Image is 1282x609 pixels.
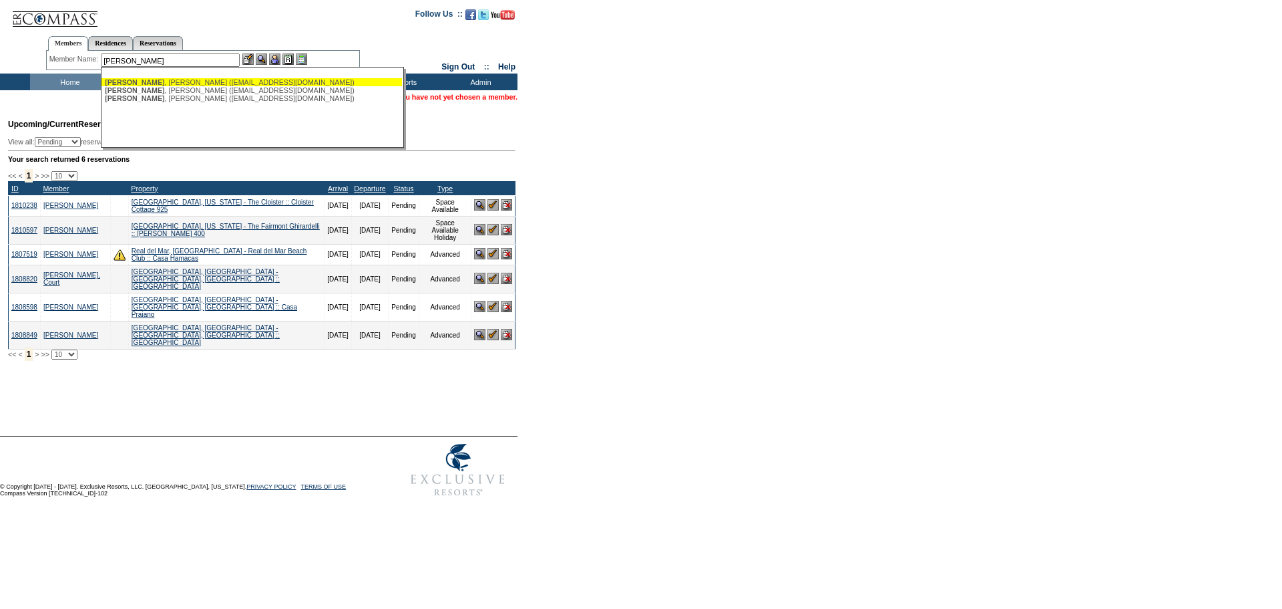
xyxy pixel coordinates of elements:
a: Sign Out [441,62,475,72]
td: Space Available Holiday [419,216,471,244]
td: Pending [389,244,419,265]
img: View Reservation [474,248,485,259]
a: Property [131,185,158,193]
img: Cancel Reservation [501,301,512,312]
td: [DATE] [325,293,351,321]
td: Pending [389,321,419,349]
a: [GEOGRAPHIC_DATA], [GEOGRAPHIC_DATA] - [GEOGRAPHIC_DATA], [GEOGRAPHIC_DATA] :: Casa Praiano [132,296,297,318]
a: Reservations [133,36,183,50]
a: Member [43,185,69,193]
div: View all: reservations owned by: [8,137,339,147]
img: There are insufficient days and/or tokens to cover this reservation [114,249,126,261]
span: You have not yet chosen a member. [397,93,517,101]
td: Pending [389,265,419,293]
a: [PERSON_NAME] [43,303,98,311]
img: Confirm Reservation [487,273,499,284]
span: < [18,350,22,358]
span: Reservations [8,120,129,129]
img: Reservations [282,53,294,65]
a: 1810238 [11,202,37,209]
a: Members [48,36,89,51]
a: [PERSON_NAME] [43,251,98,258]
td: [DATE] [325,216,351,244]
img: Subscribe to our YouTube Channel [491,10,515,20]
td: [DATE] [325,244,351,265]
img: Cancel Reservation [501,273,512,284]
img: Exclusive Resorts [398,437,517,503]
img: Cancel Reservation [501,248,512,259]
a: 1810597 [11,227,37,234]
img: View [256,53,267,65]
td: [DATE] [351,195,388,216]
div: Member Name: [49,53,101,65]
a: Residences [88,36,133,50]
img: View Reservation [474,199,485,211]
td: [DATE] [351,265,388,293]
td: [DATE] [351,321,388,349]
td: Follow Us :: [415,8,463,24]
a: [GEOGRAPHIC_DATA], [US_STATE] - The Fairmont Ghirardelli :: [PERSON_NAME] 400 [132,223,320,237]
td: Advanced [419,265,471,293]
td: [DATE] [325,265,351,293]
td: [DATE] [351,244,388,265]
a: Follow us on Twitter [478,13,489,21]
a: Help [498,62,515,72]
img: Confirm Reservation [487,199,499,211]
span: [PERSON_NAME] [105,94,164,102]
span: [PERSON_NAME] [105,78,164,86]
img: b_edit.gif [242,53,254,65]
span: > [35,172,39,180]
img: Follow us on Twitter [478,9,489,20]
span: Upcoming/Current [8,120,78,129]
div: , [PERSON_NAME] ([EMAIL_ADDRESS][DOMAIN_NAME]) [105,94,399,102]
img: View Reservation [474,224,485,235]
a: [PERSON_NAME] [43,202,98,209]
td: [DATE] [351,216,388,244]
td: [DATE] [325,321,351,349]
td: Space Available [419,195,471,216]
td: Pending [389,195,419,216]
span: >> [41,172,49,180]
span: << [8,172,16,180]
a: Departure [354,185,385,193]
a: [GEOGRAPHIC_DATA], [GEOGRAPHIC_DATA] - [GEOGRAPHIC_DATA], [GEOGRAPHIC_DATA] :: [GEOGRAPHIC_DATA] [132,268,280,290]
span: < [18,172,22,180]
img: Confirm Reservation [487,248,499,259]
a: Real del Mar, [GEOGRAPHIC_DATA] - Real del Mar Beach Club :: Casa Hamacas [132,247,307,262]
span: 1 [25,169,33,182]
img: Impersonate [269,53,280,65]
a: ID [11,185,19,193]
a: [PERSON_NAME], Court [43,271,100,286]
td: Pending [389,216,419,244]
a: [PERSON_NAME] [43,332,98,339]
img: View Reservation [474,329,485,340]
a: [GEOGRAPHIC_DATA], [GEOGRAPHIC_DATA] - [GEOGRAPHIC_DATA], [GEOGRAPHIC_DATA] :: [GEOGRAPHIC_DATA] [132,324,280,346]
td: Pending [389,293,419,321]
a: 1807519 [11,251,37,258]
a: PRIVACY POLICY [246,483,296,490]
img: Cancel Reservation [501,199,512,211]
a: Status [393,185,413,193]
a: 1808820 [11,275,37,283]
td: Advanced [419,244,471,265]
img: Confirm Reservation [487,224,499,235]
a: Subscribe to our YouTube Channel [491,13,515,21]
td: [DATE] [325,195,351,216]
div: , [PERSON_NAME] ([EMAIL_ADDRESS][DOMAIN_NAME]) [105,86,399,94]
span: :: [484,62,489,72]
span: > [35,350,39,358]
a: 1808849 [11,332,37,339]
a: 1808598 [11,303,37,311]
a: Arrival [328,185,348,193]
img: Become our fan on Facebook [465,9,476,20]
img: Confirm Reservation [487,301,499,312]
span: [PERSON_NAME] [105,86,164,94]
span: 1 [25,348,33,361]
img: b_calculator.gif [296,53,307,65]
a: Type [437,185,453,193]
a: [GEOGRAPHIC_DATA], [US_STATE] - The Cloister :: Cloister Cottage 925 [132,199,314,213]
img: Confirm Reservation [487,329,499,340]
img: Cancel Reservation [501,224,512,235]
td: Advanced [419,293,471,321]
span: >> [41,350,49,358]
